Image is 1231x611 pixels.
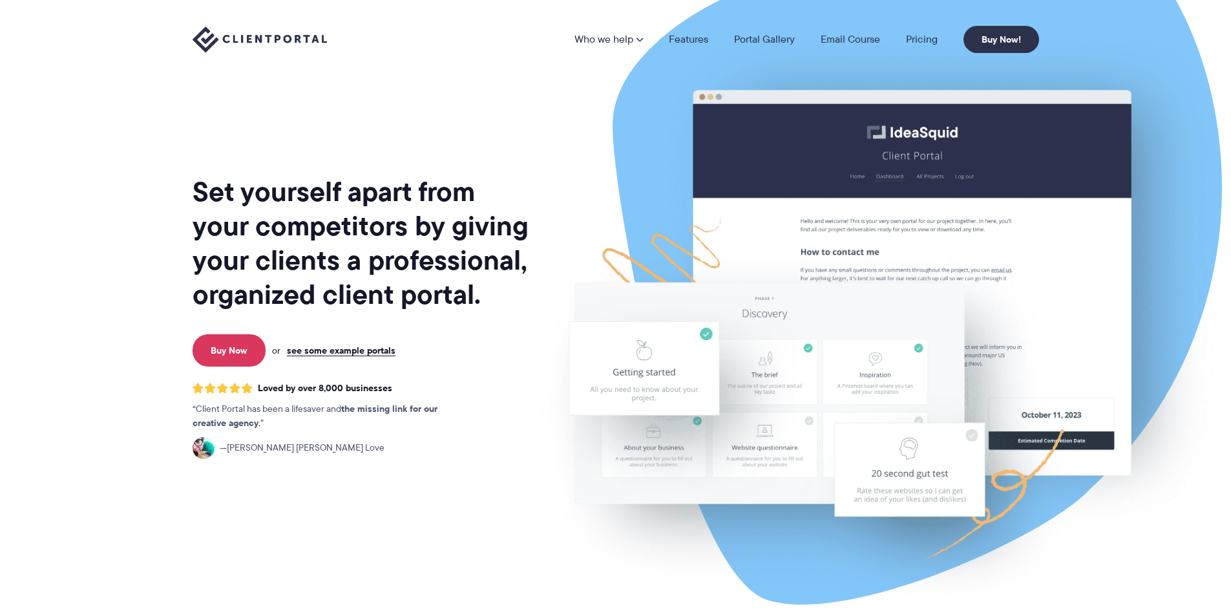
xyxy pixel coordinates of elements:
[193,402,464,431] p: Client Portal has been a lifesaver and .
[287,345,395,356] a: see some example portals
[963,26,1039,53] a: Buy Now!
[669,34,708,45] a: Features
[193,334,266,367] a: Buy Now
[258,383,392,394] span: Loved by over 8,000 businesses
[734,34,795,45] a: Portal Gallery
[574,34,643,45] a: Who we help
[220,441,384,455] span: [PERSON_NAME] [PERSON_NAME] Love
[193,175,531,312] h1: Set yourself apart from your competitors by giving your clients a professional, organized client ...
[821,34,880,45] a: Email Course
[272,345,280,356] span: or
[906,34,938,45] a: Pricing
[193,402,437,430] strong: the missing link for our creative agency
